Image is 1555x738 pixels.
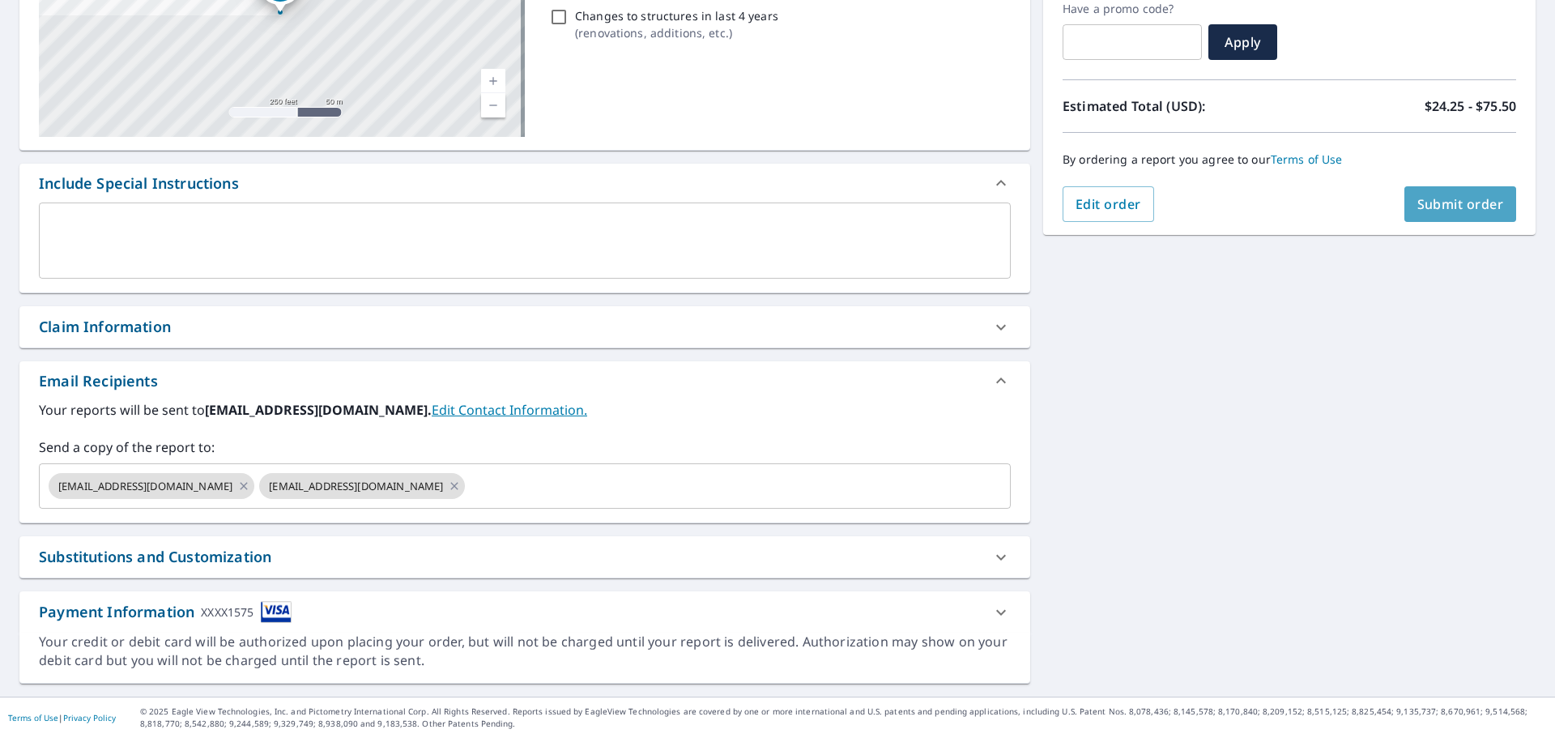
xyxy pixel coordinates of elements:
div: Email Recipients [39,370,158,392]
div: Your credit or debit card will be authorized upon placing your order, but will not be charged unt... [39,633,1011,670]
a: Privacy Policy [63,712,116,723]
button: Apply [1208,24,1277,60]
div: XXXX1575 [201,601,253,623]
b: [EMAIL_ADDRESS][DOMAIN_NAME]. [205,401,432,419]
div: Payment Information [39,601,292,623]
button: Submit order [1404,186,1517,222]
label: Your reports will be sent to [39,400,1011,420]
div: Include Special Instructions [39,173,239,194]
p: Estimated Total (USD): [1063,96,1289,116]
span: [EMAIL_ADDRESS][DOMAIN_NAME] [49,479,242,494]
label: Send a copy of the report to: [39,437,1011,457]
a: Terms of Use [1271,151,1343,167]
img: cardImage [261,601,292,623]
div: Claim Information [39,316,171,338]
p: | [8,713,116,723]
span: Edit order [1076,195,1141,213]
div: Substitutions and Customization [19,536,1030,578]
div: Substitutions and Customization [39,546,271,568]
button: Edit order [1063,186,1154,222]
span: [EMAIL_ADDRESS][DOMAIN_NAME] [259,479,453,494]
div: Claim Information [19,306,1030,348]
p: $24.25 - $75.50 [1425,96,1516,116]
a: EditContactInfo [432,401,587,419]
div: Payment InformationXXXX1575cardImage [19,591,1030,633]
div: Email Recipients [19,361,1030,400]
a: Current Level 17, Zoom Out [481,93,505,117]
label: Have a promo code? [1063,2,1202,16]
div: [EMAIL_ADDRESS][DOMAIN_NAME] [259,473,465,499]
div: Include Special Instructions [19,164,1030,203]
div: [EMAIL_ADDRESS][DOMAIN_NAME] [49,473,254,499]
p: Changes to structures in last 4 years [575,7,778,24]
p: © 2025 Eagle View Technologies, Inc. and Pictometry International Corp. All Rights Reserved. Repo... [140,706,1547,730]
p: ( renovations, additions, etc. ) [575,24,778,41]
span: Submit order [1417,195,1504,213]
a: Current Level 17, Zoom In [481,69,505,93]
a: Terms of Use [8,712,58,723]
p: By ordering a report you agree to our [1063,152,1516,167]
span: Apply [1221,33,1264,51]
